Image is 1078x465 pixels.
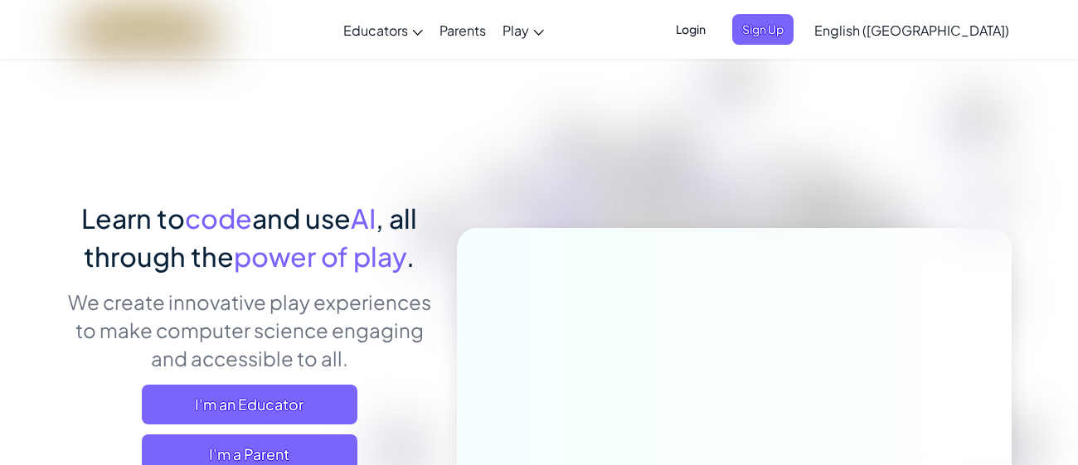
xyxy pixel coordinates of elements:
span: Educators [343,22,408,39]
span: AI [351,201,376,235]
a: I'm an Educator [142,385,357,424]
span: and use [252,201,351,235]
span: . [406,240,415,273]
img: CodeCombat logo [73,12,218,46]
a: Parents [431,7,494,52]
p: We create innovative play experiences to make computer science engaging and accessible to all. [66,288,432,372]
span: English ([GEOGRAPHIC_DATA]) [814,22,1009,39]
a: Educators [335,7,431,52]
button: Login [666,14,716,45]
img: Overlap cubes [708,124,828,247]
a: Play [494,7,552,52]
img: Overlap cubes [923,124,1066,264]
span: Learn to [81,201,185,235]
span: code [185,201,252,235]
span: Play [503,22,529,39]
button: Sign Up [732,14,794,45]
a: English ([GEOGRAPHIC_DATA]) [806,7,1017,52]
span: power of play [234,240,406,273]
